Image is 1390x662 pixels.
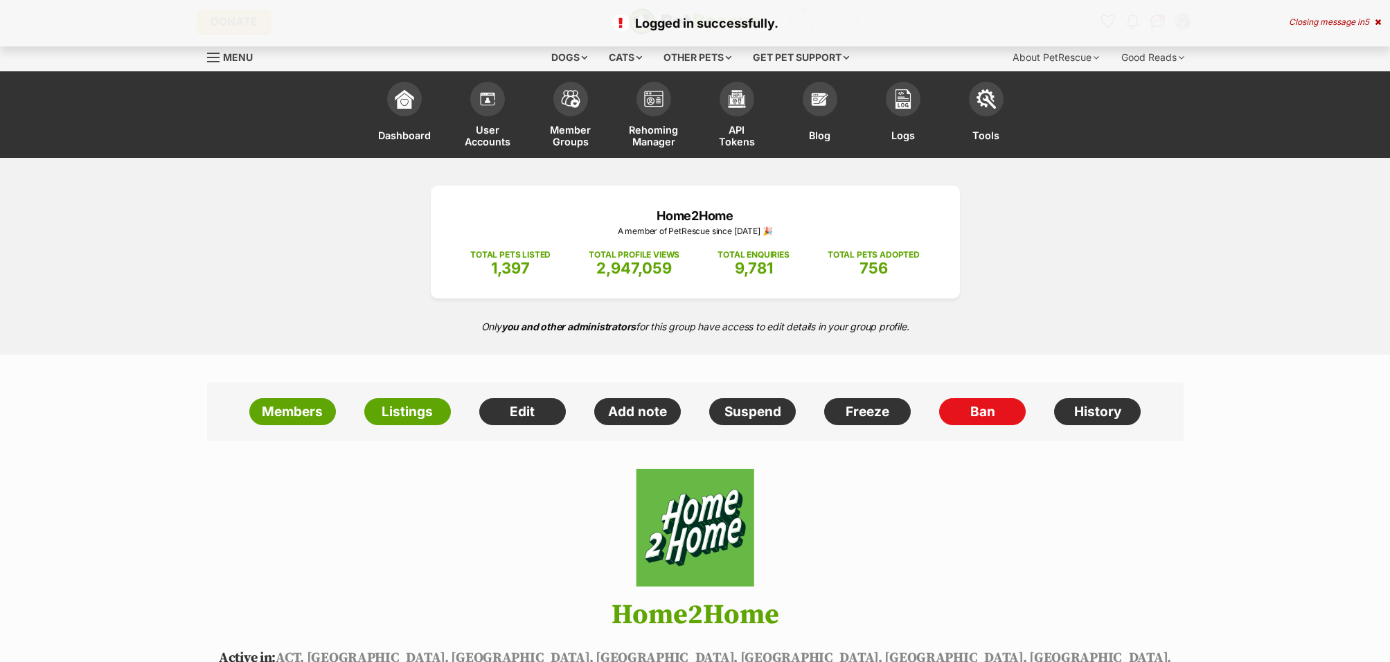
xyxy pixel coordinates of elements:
[778,75,862,158] a: Blog
[893,89,913,109] img: logs-icon-5bf4c29380941ae54b88474b1138927238aebebbc450bc62c8517511492d5a22.svg
[207,44,262,69] a: Menu
[452,225,939,238] p: A member of PetRescue since [DATE] 🎉
[599,44,652,71] div: Cats
[977,89,996,109] img: tools-icon-677f8b7d46040df57c17cb185196fc8e01b2b03676c49af7ba82c462532e62ee.svg
[810,89,830,109] img: blogs-icon-e71fceff818bbaa76155c998696f2ea9b8fc06abc828b24f45ee82a475c2fd99.svg
[945,75,1028,158] a: Tools
[809,123,830,147] span: Blog
[478,89,497,109] img: members-icon-d6bcda0bfb97e5ba05b48644448dc2971f67d37433e5abca221da40c41542bd5.svg
[594,398,681,426] a: Add note
[395,89,414,109] img: dashboard-icon-eb2f2d2d3e046f16d808141f083e7271f6b2e854fb5c12c21221c1fb7104beca.svg
[529,75,612,158] a: Member Groups
[378,123,431,147] span: Dashboard
[1003,44,1109,71] div: About PetRescue
[589,249,679,261] p: TOTAL PROFILE VIEWS
[859,259,888,277] span: 756
[561,90,580,108] img: team-members-icon-5396bd8760b3fe7c0b43da4ab00e1e3bb1a5d9ba89233759b79545d2d3fc5d0d.svg
[452,206,939,225] p: Home2Home
[363,75,446,158] a: Dashboard
[616,469,774,587] img: Home2Home
[828,249,920,261] p: TOTAL PETS ADOPTED
[491,259,530,277] span: 1,397
[249,398,336,426] a: Members
[612,75,695,158] a: Rehoming Manager
[713,123,761,147] span: API Tokens
[654,44,741,71] div: Other pets
[972,123,999,147] span: Tools
[695,75,778,158] a: API Tokens
[501,321,636,332] strong: you and other administrators
[939,398,1026,426] a: Ban
[186,600,1204,630] h1: Home2Home
[891,123,915,147] span: Logs
[824,398,911,426] a: Freeze
[542,44,597,71] div: Dogs
[735,259,773,277] span: 9,781
[470,249,551,261] p: TOTAL PETS LISTED
[446,75,529,158] a: User Accounts
[1054,398,1141,426] a: History
[463,123,512,147] span: User Accounts
[546,123,595,147] span: Member Groups
[727,89,747,109] img: api-icon-849e3a9e6f871e3acf1f60245d25b4cd0aad652aa5f5372336901a6a67317bd8.svg
[223,51,253,63] span: Menu
[364,398,451,426] a: Listings
[743,44,859,71] div: Get pet support
[709,398,796,426] a: Suspend
[596,259,672,277] span: 2,947,059
[479,398,566,426] a: Edit
[718,249,789,261] p: TOTAL ENQUIRIES
[644,91,663,107] img: group-profile-icon-3fa3cf56718a62981997c0bc7e787c4b2cf8bcc04b72c1350f741eb67cf2f40e.svg
[629,123,678,147] span: Rehoming Manager
[862,75,945,158] a: Logs
[1112,44,1194,71] div: Good Reads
